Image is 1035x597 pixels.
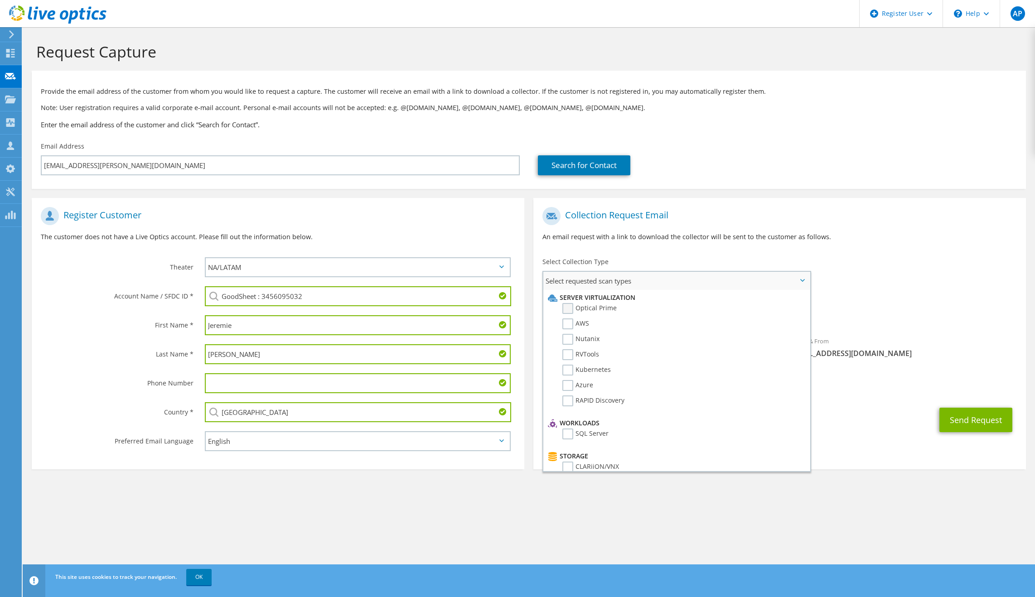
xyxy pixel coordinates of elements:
[41,344,193,359] label: Last Name *
[533,294,1026,327] div: Requested Collections
[542,257,609,266] label: Select Collection Type
[55,573,177,581] span: This site uses cookies to track your navigation.
[562,380,593,391] label: Azure
[41,431,193,446] label: Preferred Email Language
[542,207,1012,225] h1: Collection Request Email
[41,402,193,417] label: Country *
[41,103,1017,113] p: Note: User registration requires a valid corporate e-mail account. Personal e-mail accounts will ...
[542,232,1017,242] p: An email request with a link to download the collector will be sent to the customer as follows.
[562,303,617,314] label: Optical Prime
[562,395,624,406] label: RAPID Discovery
[36,42,1017,61] h1: Request Capture
[562,365,611,376] label: Kubernetes
[533,367,1026,399] div: CC & Reply To
[41,120,1017,130] h3: Enter the email address of the customer and click “Search for Contact”.
[41,232,515,242] p: The customer does not have a Live Optics account. Please fill out the information below.
[562,349,599,360] label: RVTools
[1011,6,1025,21] span: AP
[546,292,805,303] li: Server Virtualization
[41,315,193,330] label: First Name *
[41,257,193,272] label: Theater
[41,87,1017,96] p: Provide the email address of the customer from whom you would like to request a capture. The cust...
[41,207,511,225] h1: Register Customer
[562,428,609,439] label: SQL Server
[788,348,1016,358] span: [EMAIL_ADDRESS][DOMAIN_NAME]
[41,142,84,151] label: Email Address
[954,10,962,18] svg: \n
[533,332,779,363] div: To
[538,155,630,175] a: Search for Contact
[543,272,810,290] span: Select requested scan types
[41,373,193,388] label: Phone Number
[939,408,1012,432] button: Send Request
[562,462,619,472] label: CLARiiON/VNX
[562,334,600,345] label: Nutanix
[546,418,805,428] li: Workloads
[779,332,1025,363] div: Sender & From
[562,318,589,329] label: AWS
[546,451,805,462] li: Storage
[186,569,212,585] a: OK
[41,286,193,301] label: Account Name / SFDC ID *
